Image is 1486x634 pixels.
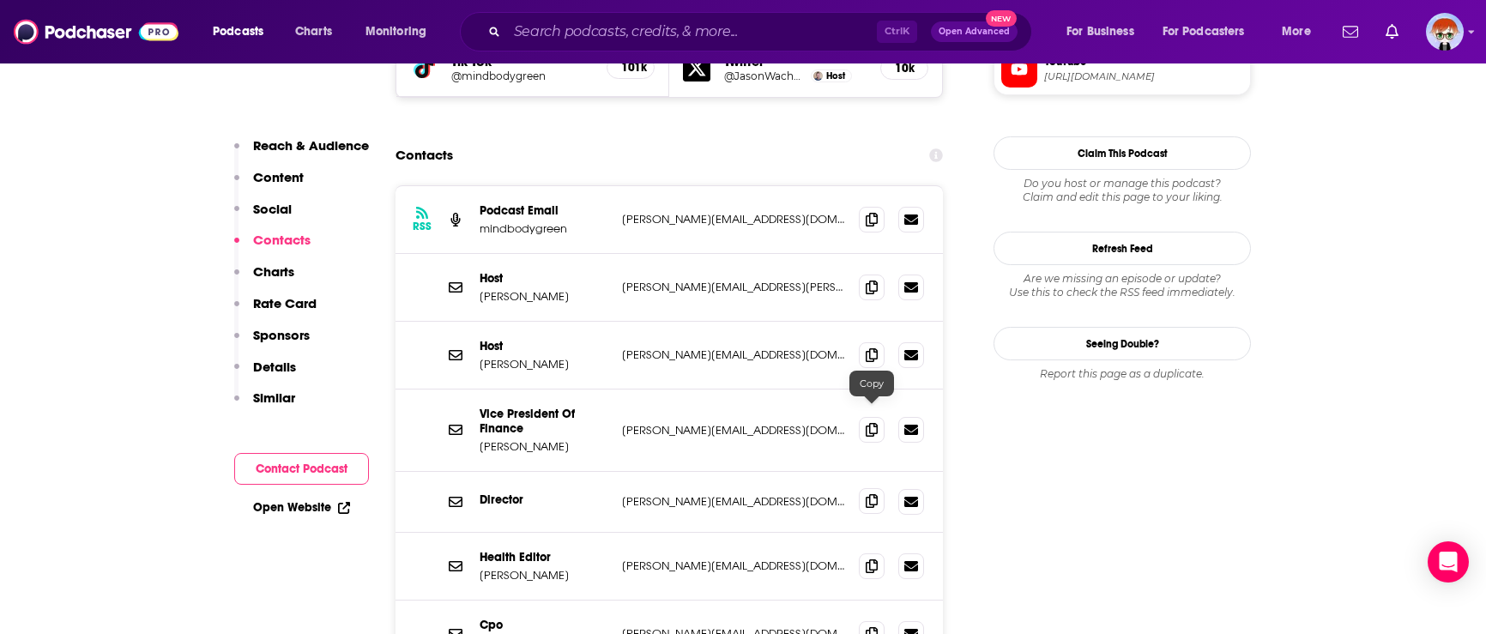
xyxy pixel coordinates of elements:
[994,272,1251,299] div: Are we missing an episode or update? Use this to check the RSS feed immediately.
[1336,17,1365,46] a: Show notifications dropdown
[849,371,894,396] div: Copy
[1282,20,1311,44] span: More
[622,280,845,294] p: [PERSON_NAME][EMAIL_ADDRESS][PERSON_NAME][DOMAIN_NAME]
[1426,13,1464,51] img: User Profile
[480,618,608,632] p: Cpo
[1379,17,1405,46] a: Show notifications dropdown
[480,339,608,353] p: Host
[621,60,640,75] h5: 101k
[480,568,608,583] p: [PERSON_NAME]
[1426,13,1464,51] span: Logged in as diana.griffin
[480,221,608,236] p: mindbodygreen
[994,177,1251,204] div: Claim and edit this page to your liking.
[939,27,1010,36] span: Open Advanced
[234,137,369,169] button: Reach & Audience
[1151,18,1270,45] button: open menu
[480,550,608,565] p: Health Editor
[353,18,449,45] button: open menu
[201,18,286,45] button: open menu
[253,263,294,280] p: Charts
[994,367,1251,381] div: Report this page as a duplicate.
[507,18,877,45] input: Search podcasts, credits, & more...
[253,169,304,185] p: Content
[253,137,369,154] p: Reach & Audience
[895,61,914,75] h5: 10k
[1044,70,1243,83] span: https://www.youtube.com/@mindbodygreen
[295,20,332,44] span: Charts
[480,492,608,507] p: Director
[234,389,295,421] button: Similar
[234,327,310,359] button: Sponsors
[253,500,350,515] a: Open Website
[877,21,917,43] span: Ctrl K
[994,136,1251,170] button: Claim This Podcast
[253,327,310,343] p: Sponsors
[284,18,342,45] a: Charts
[365,20,426,44] span: Monitoring
[253,201,292,217] p: Social
[234,201,292,232] button: Social
[234,263,294,295] button: Charts
[234,359,296,390] button: Details
[451,69,593,82] a: @mindbodygreen
[253,389,295,406] p: Similar
[234,232,311,263] button: Contacts
[813,71,823,81] img: Jason Wachob
[931,21,1018,42] button: Open AdvancedNew
[994,232,1251,265] button: Refresh Feed
[480,407,608,436] p: Vice President Of Finance
[253,295,317,311] p: Rate Card
[234,169,304,201] button: Content
[253,359,296,375] p: Details
[986,10,1017,27] span: New
[1066,20,1134,44] span: For Business
[476,12,1048,51] div: Search podcasts, credits, & more...
[480,203,608,218] p: Podcast Email
[622,494,845,509] p: [PERSON_NAME][EMAIL_ADDRESS][DOMAIN_NAME]
[622,423,845,438] p: [PERSON_NAME][EMAIL_ADDRESS][DOMAIN_NAME]
[480,439,608,454] p: [PERSON_NAME]
[396,139,453,172] h2: Contacts
[480,271,608,286] p: Host
[622,559,845,573] p: [PERSON_NAME][EMAIL_ADDRESS][DOMAIN_NAME]
[994,177,1251,190] span: Do you host or manage this podcast?
[1001,51,1243,88] a: YouTube[URL][DOMAIN_NAME]
[1163,20,1245,44] span: For Podcasters
[1054,18,1156,45] button: open menu
[994,327,1251,360] a: Seeing Double?
[480,357,608,371] p: [PERSON_NAME]
[234,453,369,485] button: Contact Podcast
[413,220,432,233] h3: RSS
[1270,18,1332,45] button: open menu
[14,15,178,48] img: Podchaser - Follow, Share and Rate Podcasts
[1426,13,1464,51] button: Show profile menu
[724,69,806,82] a: @JasonWachob
[622,347,845,362] p: [PERSON_NAME][EMAIL_ADDRESS][DOMAIN_NAME]
[213,20,263,44] span: Podcasts
[480,289,608,304] p: [PERSON_NAME]
[253,232,311,248] p: Contacts
[1428,541,1469,583] div: Open Intercom Messenger
[234,295,317,327] button: Rate Card
[622,212,845,226] p: [PERSON_NAME][EMAIL_ADDRESS][DOMAIN_NAME]
[826,70,845,82] span: Host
